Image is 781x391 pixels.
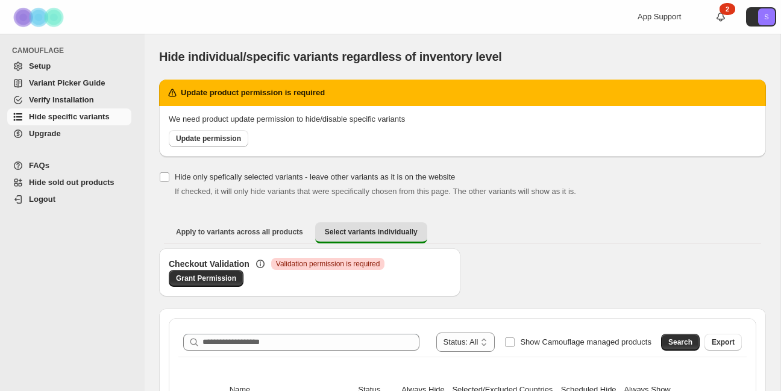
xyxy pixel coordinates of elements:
[12,46,136,55] span: CAMOUFLAGE
[175,187,576,196] span: If checked, it will only hide variants that were specifically chosen from this page. The other va...
[29,78,105,87] span: Variant Picker Guide
[638,12,681,21] span: App Support
[169,270,243,287] a: Grant Permission
[176,274,236,283] span: Grant Permission
[715,11,727,23] a: 2
[764,13,768,20] text: S
[7,108,131,125] a: Hide specific variants
[181,87,325,99] h2: Update product permission is required
[661,334,700,351] button: Search
[29,129,61,138] span: Upgrade
[29,112,110,121] span: Hide specific variants
[169,130,248,147] a: Update permission
[7,157,131,174] a: FAQs
[7,75,131,92] a: Variant Picker Guide
[746,7,776,27] button: Avatar with initials S
[169,258,249,270] h3: Checkout Validation
[159,50,502,63] span: Hide individual/specific variants regardless of inventory level
[7,125,131,142] a: Upgrade
[7,58,131,75] a: Setup
[520,337,651,346] span: Show Camouflage managed products
[315,222,427,243] button: Select variants individually
[176,134,241,143] span: Update permission
[7,92,131,108] a: Verify Installation
[758,8,775,25] span: Avatar with initials S
[712,337,735,347] span: Export
[166,222,313,242] button: Apply to variants across all products
[7,191,131,208] a: Logout
[29,195,55,204] span: Logout
[325,227,418,237] span: Select variants individually
[29,178,114,187] span: Hide sold out products
[29,161,49,170] span: FAQs
[169,114,405,124] span: We need product update permission to hide/disable specific variants
[668,337,692,347] span: Search
[175,172,455,181] span: Hide only spefically selected variants - leave other variants as it is on the website
[10,1,70,34] img: Camouflage
[720,3,735,15] div: 2
[176,227,303,237] span: Apply to variants across all products
[29,61,51,70] span: Setup
[704,334,742,351] button: Export
[276,259,380,269] span: Validation permission is required
[7,174,131,191] a: Hide sold out products
[29,95,94,104] span: Verify Installation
